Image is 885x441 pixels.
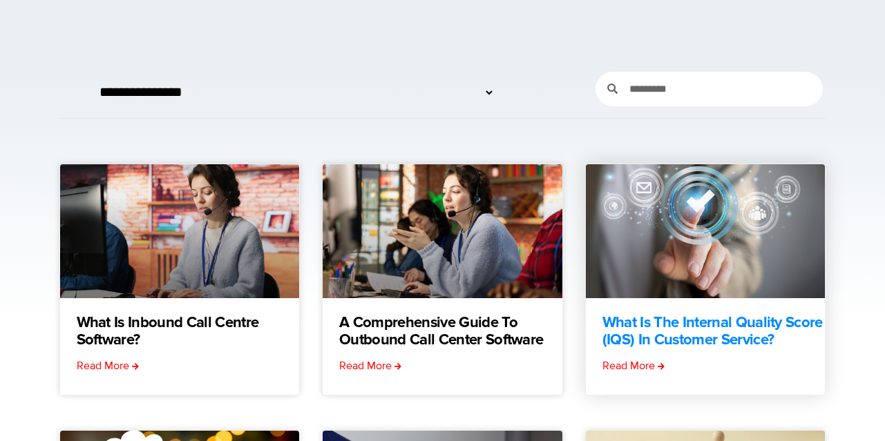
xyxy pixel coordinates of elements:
[339,357,401,374] a: Read more about A Comprehensive Guide to Outbound Call Center Software
[339,315,562,349] a: A Comprehensive Guide to Outbound Call Center Software
[602,315,826,349] a: What is the Internal Quality Score (IQS) in Customer Service?
[77,357,139,374] a: Read more about What Is Inbound Call Centre Software?
[77,315,300,349] a: What Is Inbound Call Centre Software?
[602,357,665,374] a: Read more about What is the Internal Quality Score (IQS) in Customer Service?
